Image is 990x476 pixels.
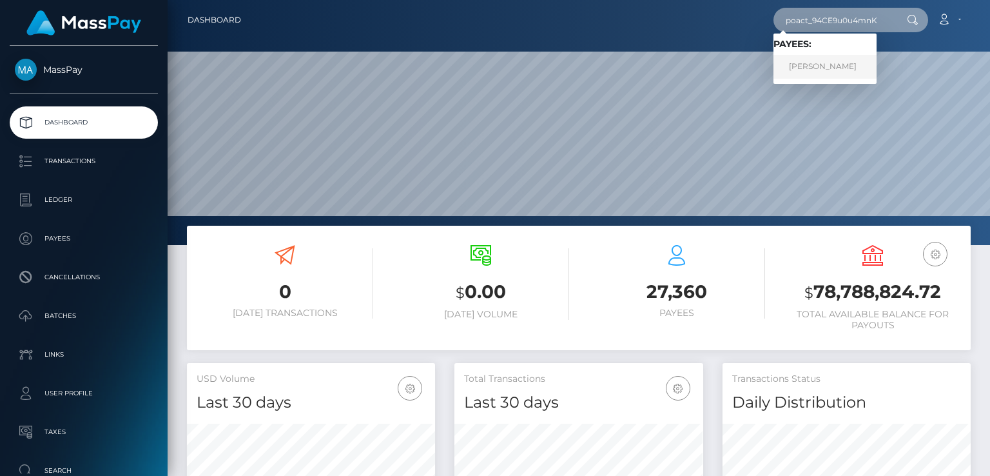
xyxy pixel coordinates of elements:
a: Payees [10,223,158,255]
input: Search... [773,8,895,32]
a: [PERSON_NAME] [773,55,877,79]
a: Batches [10,300,158,332]
h6: Payees: [773,39,877,50]
a: Taxes [10,416,158,448]
p: User Profile [15,384,153,403]
img: MassPay [15,59,37,81]
h5: USD Volume [197,373,425,386]
p: Batches [15,306,153,326]
p: Dashboard [15,113,153,132]
a: Links [10,339,158,371]
h6: [DATE] Transactions [197,308,373,319]
a: Transactions [10,145,158,177]
p: Taxes [15,422,153,442]
small: $ [456,284,465,302]
p: Cancellations [15,268,153,287]
h3: 0 [197,279,373,304]
p: Transactions [15,152,153,171]
h3: 78,788,824.72 [784,279,961,306]
img: MassPay Logo [26,10,141,35]
h5: Total Transactions [464,373,693,386]
a: Ledger [10,184,158,216]
small: $ [804,284,813,302]
h6: [DATE] Volume [393,309,569,320]
h4: Last 30 days [464,392,693,414]
p: Payees [15,229,153,248]
h6: Total Available Balance for Payouts [784,309,961,331]
h5: Transactions Status [732,373,961,386]
h3: 27,360 [588,279,765,304]
a: Dashboard [188,6,241,34]
h4: Last 30 days [197,392,425,414]
h3: 0.00 [393,279,569,306]
span: MassPay [10,64,158,75]
a: User Profile [10,377,158,410]
a: Dashboard [10,106,158,139]
h6: Payees [588,308,765,319]
h4: Daily Distribution [732,392,961,414]
p: Links [15,345,153,364]
a: Cancellations [10,261,158,293]
p: Ledger [15,190,153,210]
